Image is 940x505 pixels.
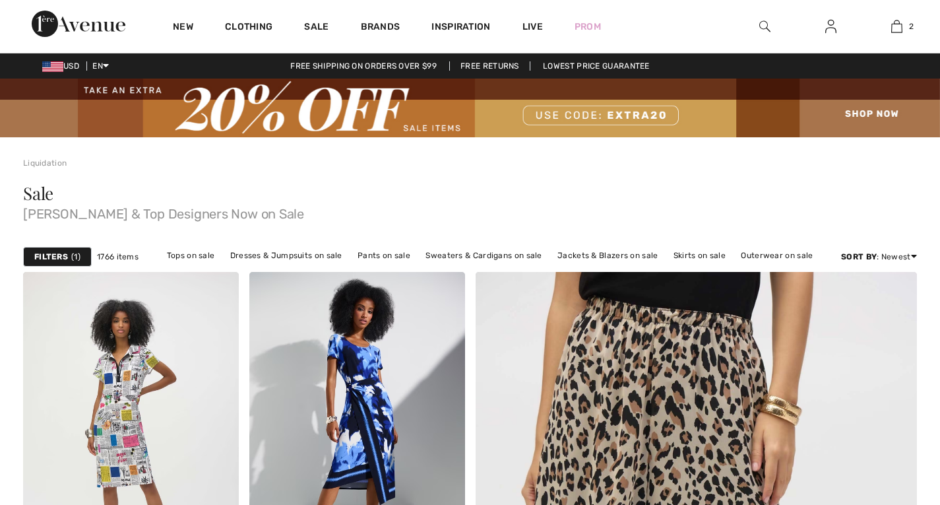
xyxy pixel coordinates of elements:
a: Lowest Price Guarantee [532,61,660,71]
a: Liquidation [23,158,67,168]
a: Tops on sale [160,247,222,264]
iframe: Opens a widget where you can chat to one of our agents [856,406,927,439]
span: 1766 items [97,251,139,263]
span: EN [92,61,109,71]
a: Clothing [225,21,272,35]
a: Pants on sale [351,247,417,264]
strong: Filters [34,251,68,263]
span: 2 [909,20,914,32]
span: [PERSON_NAME] & Top Designers Now on Sale [23,202,917,220]
a: Outerwear on sale [734,247,819,264]
a: Live [522,20,543,34]
img: 1ère Avenue [32,11,125,37]
a: Sale [304,21,329,35]
img: My Bag [891,18,902,34]
a: Jackets & Blazers on sale [551,247,665,264]
img: US Dollar [42,61,63,72]
a: Sign In [815,18,847,35]
a: Free shipping on orders over $99 [280,61,447,71]
span: Sale [23,182,53,205]
a: 2 [864,18,929,34]
span: Inspiration [431,21,490,35]
span: 1 [71,251,80,263]
a: Sweaters & Cardigans on sale [419,247,548,264]
a: Dresses & Jumpsuits on sale [224,247,349,264]
a: Brands [361,21,400,35]
span: USD [42,61,84,71]
img: My Info [825,18,836,34]
a: Skirts on sale [667,247,732,264]
img: search the website [759,18,770,34]
a: New [173,21,193,35]
div: : Newest [841,251,917,263]
a: Free Returns [449,61,530,71]
a: Prom [575,20,601,34]
strong: Sort By [841,252,877,261]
